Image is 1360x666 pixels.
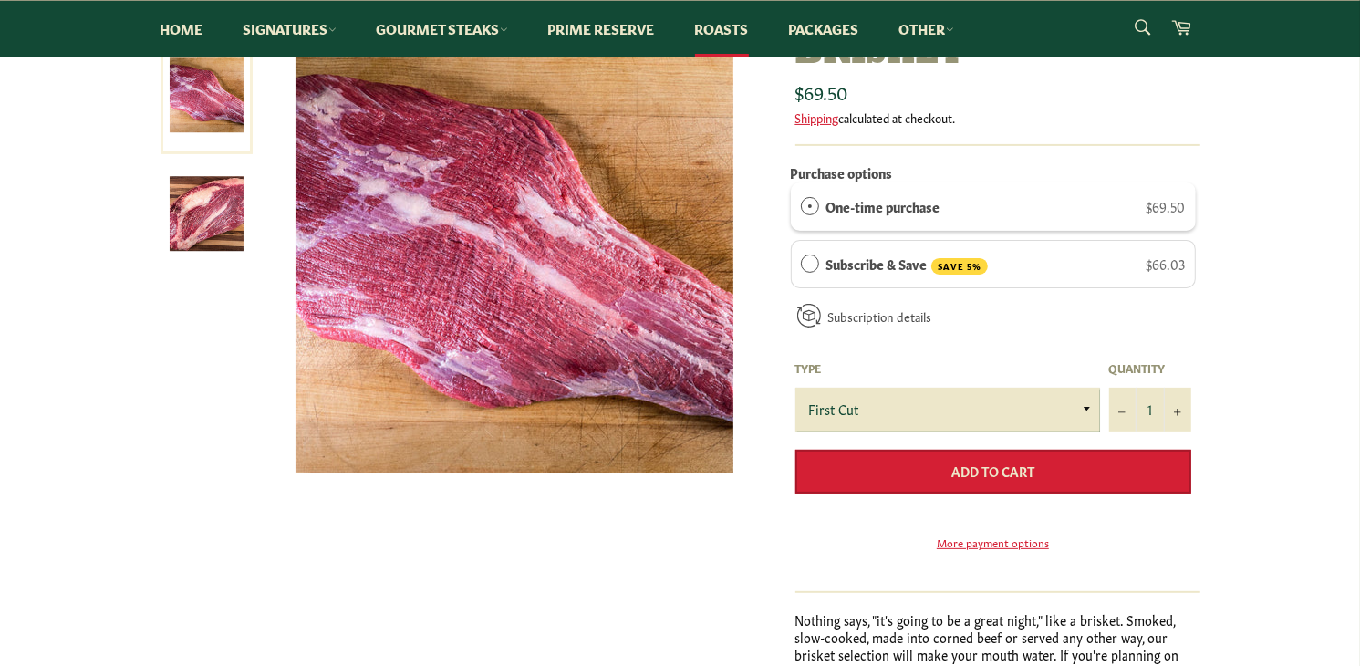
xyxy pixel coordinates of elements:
[827,307,931,325] a: Subscription details
[931,258,988,276] span: SAVE 5%
[791,163,893,182] label: Purchase options
[1164,388,1191,432] button: Increase item quantity by one
[825,254,988,276] label: Subscribe & Save
[795,109,839,126] a: Shipping
[358,1,526,57] a: Gourmet Steaks
[825,196,940,216] label: One-time purchase
[801,254,819,274] div: Subscribe & Save
[795,109,1200,126] div: calculated at checkout.
[1109,388,1137,432] button: Reduce item quantity by one
[795,360,1100,376] label: Type
[530,1,673,57] a: Prime Reserve
[771,1,877,57] a: Packages
[881,1,972,57] a: Other
[795,450,1191,494] button: Add to Cart
[1109,360,1191,376] label: Quantity
[296,36,733,473] img: Brisket
[170,177,244,251] img: Brisket
[225,1,355,57] a: Signatures
[1146,255,1185,273] span: $66.03
[951,462,1034,480] span: Add to Cart
[142,1,222,57] a: Home
[795,535,1191,550] a: More payment options
[795,78,848,104] span: $69.50
[677,1,767,57] a: Roasts
[801,196,819,216] div: One-time purchase
[1146,197,1185,215] span: $69.50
